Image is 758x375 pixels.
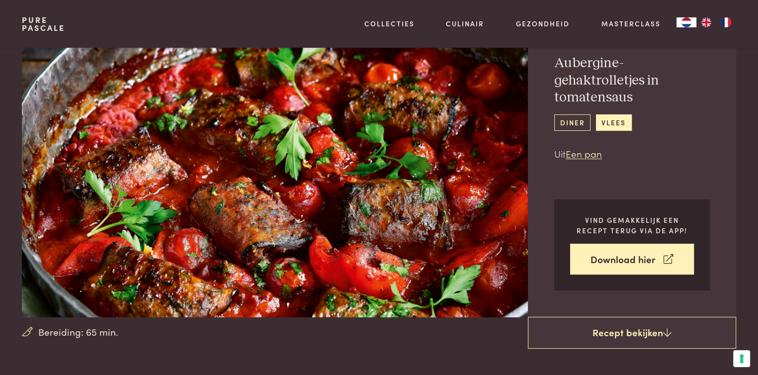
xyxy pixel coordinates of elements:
a: diner [554,114,590,131]
a: EN [696,17,716,27]
a: PurePascale [22,16,65,32]
p: Uit [554,147,710,161]
a: Een pan [566,147,602,160]
a: Download hier [570,244,694,275]
a: Masterclass [601,18,661,29]
a: Recept bekijken [528,317,736,349]
aside: Language selected: Nederlands [676,17,736,27]
div: Language [676,17,696,27]
button: Uw voorkeuren voor toestemming voor trackingtechnologieën [733,350,750,367]
a: Gezondheid [516,18,570,29]
h2: Aubergine-gehaktrolletjes in tomatensaus [554,55,710,106]
a: vlees [596,114,632,131]
ul: Language list [696,17,736,27]
p: Vind gemakkelijk een recept terug via de app! [570,215,694,235]
span: Bereiding: 65 min. [38,325,118,339]
a: Collecties [364,18,415,29]
a: NL [676,17,696,27]
a: Culinair [446,18,484,29]
a: FR [716,17,736,27]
